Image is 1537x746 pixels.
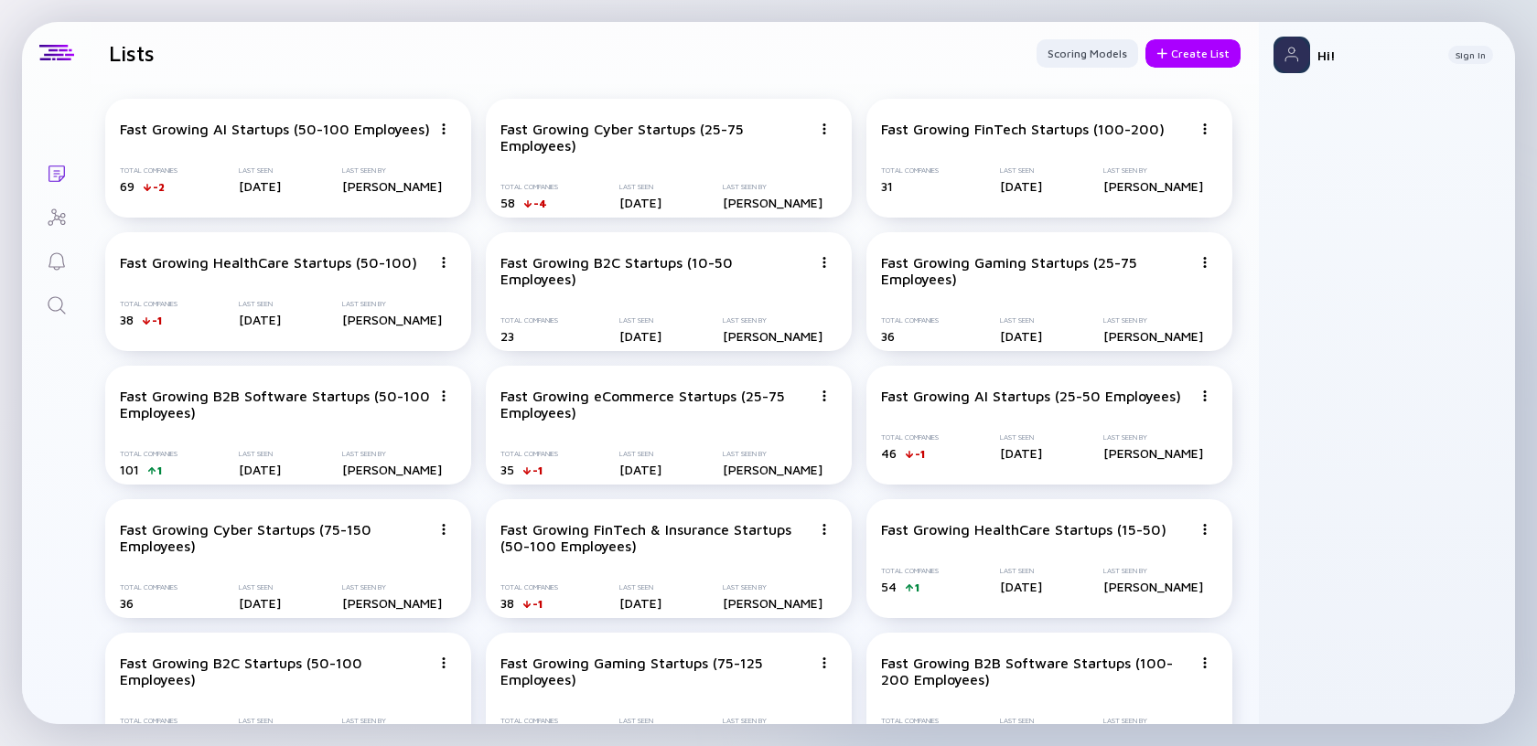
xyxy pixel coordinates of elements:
[342,450,442,458] div: Last Seen By
[723,183,822,191] div: Last Seen By
[819,657,830,668] img: Menu
[120,388,431,421] div: Fast Growing B2B Software Startups (50-100 Employees)
[881,433,939,442] div: Total Companies
[438,257,449,268] img: Menu
[1103,166,1203,175] div: Last Seen By
[438,390,449,401] img: Menu
[500,717,558,725] div: Total Companies
[1037,39,1138,68] div: Scoring Models
[881,121,1165,137] div: Fast Growing FinTech Startups (100-200)
[915,447,925,461] div: -1
[239,595,281,611] div: [DATE]
[153,180,165,194] div: -2
[619,316,661,325] div: Last Seen
[239,312,281,327] div: [DATE]
[881,328,895,344] span: 36
[1103,316,1203,325] div: Last Seen By
[619,183,661,191] div: Last Seen
[500,521,811,554] div: Fast Growing FinTech & Insurance Startups (50-100 Employees)
[1199,524,1210,535] img: Menu
[1103,328,1203,344] div: [PERSON_NAME]
[723,462,822,477] div: [PERSON_NAME]
[1103,445,1203,461] div: [PERSON_NAME]
[438,657,449,668] img: Menu
[109,40,155,66] h1: Lists
[120,595,134,611] span: 36
[342,166,442,175] div: Last Seen By
[1000,178,1042,194] div: [DATE]
[915,581,919,594] div: 1
[120,462,139,477] span: 101
[881,717,939,725] div: Total Companies
[120,166,177,175] div: Total Companies
[438,524,449,535] img: Menu
[1103,567,1203,575] div: Last Seen By
[1000,717,1042,725] div: Last Seen
[723,583,822,591] div: Last Seen By
[22,150,91,194] a: Lists
[438,123,449,134] img: Menu
[881,166,939,175] div: Total Companies
[533,197,547,210] div: -4
[120,178,134,194] span: 69
[619,595,661,611] div: [DATE]
[619,717,661,725] div: Last Seen
[152,314,162,327] div: -1
[120,254,417,271] div: Fast Growing HealthCare Startups (50-100)
[881,579,897,594] span: 54
[1000,316,1042,325] div: Last Seen
[1000,166,1042,175] div: Last Seen
[532,464,543,477] div: -1
[881,521,1166,538] div: Fast Growing HealthCare Startups (15-50)
[881,655,1192,687] div: Fast Growing B2B Software Startups (100-200 Employees)
[500,316,558,325] div: Total Companies
[500,595,514,611] span: 38
[619,462,661,477] div: [DATE]
[120,312,134,327] span: 38
[819,390,830,401] img: Menu
[22,282,91,325] a: Search
[342,178,442,194] div: [PERSON_NAME]
[500,462,514,477] span: 35
[723,595,822,611] div: [PERSON_NAME]
[1199,657,1210,668] img: Menu
[1000,579,1042,594] div: [DATE]
[881,445,897,461] span: 46
[1199,123,1210,134] img: Menu
[1103,579,1203,594] div: [PERSON_NAME]
[120,121,430,137] div: Fast Growing AI Startups (50-100 Employees)
[22,238,91,282] a: Reminders
[342,300,442,308] div: Last Seen By
[532,597,543,611] div: -1
[239,717,281,725] div: Last Seen
[500,195,515,210] span: 58
[120,717,177,725] div: Total Companies
[239,178,281,194] div: [DATE]
[723,450,822,458] div: Last Seen By
[500,450,558,458] div: Total Companies
[881,388,1181,404] div: Fast Growing AI Startups (25-50 Employees)
[619,195,661,210] div: [DATE]
[239,300,281,308] div: Last Seen
[239,166,281,175] div: Last Seen
[1103,178,1203,194] div: [PERSON_NAME]
[120,450,177,458] div: Total Companies
[120,300,177,308] div: Total Companies
[157,464,162,477] div: 1
[819,524,830,535] img: Menu
[120,521,431,554] div: Fast Growing Cyber Startups (75-150 Employees)
[1448,46,1493,64] div: Sign In
[239,450,281,458] div: Last Seen
[619,328,661,344] div: [DATE]
[22,194,91,238] a: Investor Map
[881,254,1192,287] div: Fast Growing Gaming Startups (25-75 Employees)
[1103,717,1203,725] div: Last Seen By
[500,388,811,421] div: Fast Growing eCommerce Startups (25-75 Employees)
[500,121,811,154] div: Fast Growing Cyber Startups (25-75 Employees)
[881,567,939,575] div: Total Companies
[1145,39,1241,68] button: Create List
[1000,328,1042,344] div: [DATE]
[239,583,281,591] div: Last Seen
[342,595,442,611] div: [PERSON_NAME]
